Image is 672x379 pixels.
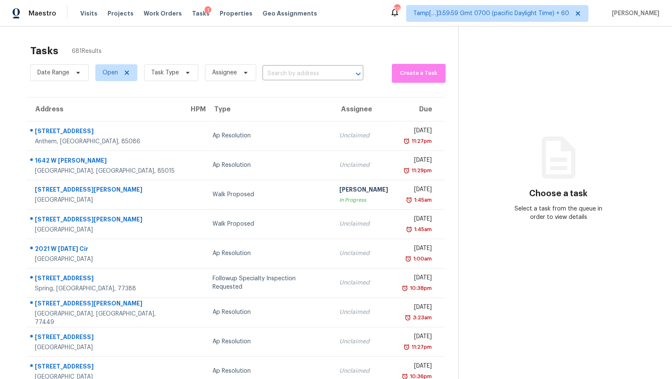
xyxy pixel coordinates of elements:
[333,97,395,121] th: Assignee
[339,279,388,287] div: Unclaimed
[212,68,237,77] span: Assignee
[403,137,410,145] img: Overdue Alarm Icon
[509,205,609,221] div: Select a task from the queue in order to view details
[72,47,102,55] span: 681 Results
[35,245,176,255] div: 2021 W [DATE] Cir
[408,284,432,292] div: 10:38pm
[394,5,400,13] div: 596
[402,274,432,284] div: [DATE]
[35,167,176,175] div: [GEOGRAPHIC_DATA], [GEOGRAPHIC_DATA], 85015
[410,343,432,351] div: 11:27pm
[108,9,134,18] span: Projects
[213,337,326,346] div: Ap Resolution
[402,284,408,292] img: Overdue Alarm Icon
[411,313,432,322] div: 3:23am
[352,68,364,80] button: Open
[37,68,69,77] span: Date Range
[410,166,432,175] div: 11:29pm
[609,9,659,18] span: [PERSON_NAME]
[262,67,340,80] input: Search by address
[35,333,176,343] div: [STREET_ADDRESS]
[395,97,445,121] th: Due
[402,185,432,196] div: [DATE]
[35,343,176,352] div: [GEOGRAPHIC_DATA]
[406,196,412,204] img: Overdue Alarm Icon
[35,196,176,204] div: [GEOGRAPHIC_DATA]
[412,255,432,263] div: 1:00am
[213,161,326,169] div: Ap Resolution
[35,274,176,284] div: [STREET_ADDRESS]
[410,137,432,145] div: 11:27pm
[213,249,326,258] div: Ap Resolution
[402,362,432,372] div: [DATE]
[404,313,411,322] img: Overdue Alarm Icon
[220,9,252,18] span: Properties
[213,220,326,228] div: Walk Proposed
[35,310,176,326] div: [GEOGRAPHIC_DATA], [GEOGRAPHIC_DATA], 77449
[35,215,176,226] div: [STREET_ADDRESS][PERSON_NAME]
[402,156,432,166] div: [DATE]
[192,11,210,16] span: Tasks
[144,9,182,18] span: Work Orders
[339,249,388,258] div: Unclaimed
[205,6,211,15] div: 1
[213,308,326,316] div: Ap Resolution
[35,362,176,373] div: [STREET_ADDRESS]
[339,161,388,169] div: Unclaimed
[339,220,388,228] div: Unclaimed
[396,68,441,78] span: Create a Task
[35,299,176,310] div: [STREET_ADDRESS][PERSON_NAME]
[402,303,432,313] div: [DATE]
[35,284,176,293] div: Spring, [GEOGRAPHIC_DATA], 77388
[339,196,388,204] div: In Progress
[402,332,432,343] div: [DATE]
[405,255,412,263] img: Overdue Alarm Icon
[403,166,410,175] img: Overdue Alarm Icon
[102,68,118,77] span: Open
[213,274,326,291] div: Followup Specialty Inspection Requested
[339,132,388,140] div: Unclaimed
[29,9,56,18] span: Maestro
[402,244,432,255] div: [DATE]
[339,308,388,316] div: Unclaimed
[35,255,176,263] div: [GEOGRAPHIC_DATA]
[392,64,446,83] button: Create a Task
[406,225,412,234] img: Overdue Alarm Icon
[339,367,388,375] div: Unclaimed
[27,97,182,121] th: Address
[30,47,58,55] h2: Tasks
[412,225,432,234] div: 1:45am
[402,126,432,137] div: [DATE]
[213,132,326,140] div: Ap Resolution
[35,127,176,137] div: [STREET_ADDRESS]
[182,97,206,121] th: HPM
[151,68,179,77] span: Task Type
[529,189,588,198] h3: Choose a task
[413,9,569,18] span: Tamp[…]3:59:59 Gmt 0700 (pacific Daylight Time) + 60
[213,367,326,375] div: Ap Resolution
[35,185,176,196] div: [STREET_ADDRESS][PERSON_NAME]
[35,137,176,146] div: Anthem, [GEOGRAPHIC_DATA], 85086
[412,196,432,204] div: 1:45am
[339,185,388,196] div: [PERSON_NAME]
[206,97,333,121] th: Type
[339,337,388,346] div: Unclaimed
[35,156,176,167] div: 1642 W [PERSON_NAME]
[403,343,410,351] img: Overdue Alarm Icon
[80,9,97,18] span: Visits
[35,226,176,234] div: [GEOGRAPHIC_DATA]
[402,215,432,225] div: [DATE]
[213,190,326,199] div: Walk Proposed
[262,9,317,18] span: Geo Assignments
